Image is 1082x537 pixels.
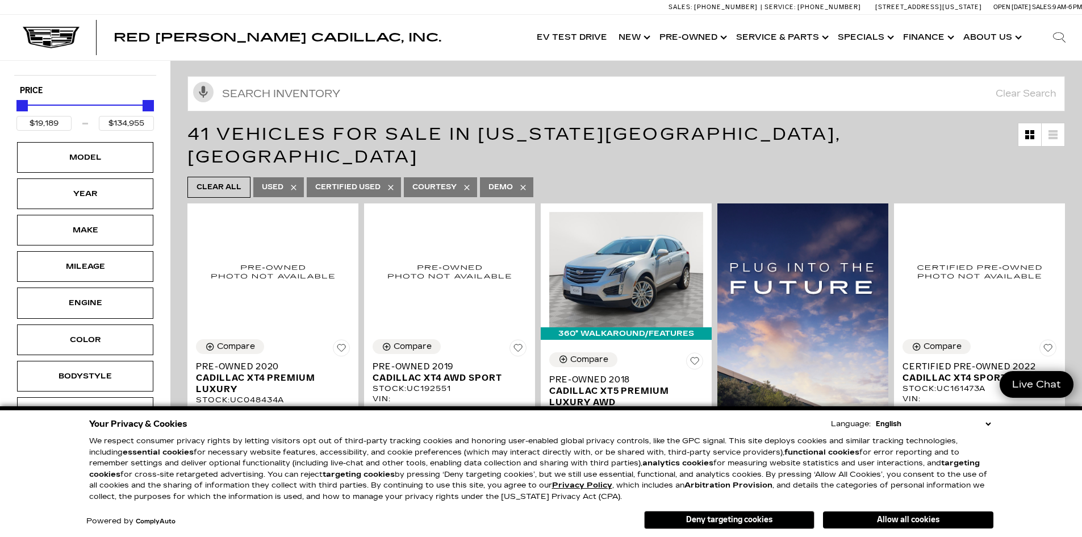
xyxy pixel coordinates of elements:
a: Certified Pre-Owned 2022Cadillac XT4 Sport [903,361,1056,384]
div: ColorColor [17,324,153,355]
a: Service: [PHONE_NUMBER] [761,4,864,10]
a: Pre-Owned 2018Cadillac XT5 Premium Luxury AWD [549,374,703,408]
span: Open [DATE] [993,3,1031,11]
span: Your Privacy & Cookies [89,416,187,432]
button: Compare Vehicle [373,339,441,354]
button: Compare Vehicle [196,339,264,354]
button: Compare Vehicle [903,339,971,354]
div: Mileage [57,260,114,273]
div: EngineEngine [17,288,153,318]
a: Privacy Policy [552,481,612,490]
div: Bodystyle [57,370,114,382]
strong: analytics cookies [642,459,713,468]
div: Compare [924,342,962,352]
div: Color [57,334,114,346]
div: Make [57,224,114,236]
img: 2019 Cadillac XT4 AWD Sport [373,212,527,331]
button: Save Vehicle [509,339,527,361]
div: 360° WalkAround/Features [541,327,712,340]
strong: essential cookies [123,448,194,457]
a: About Us [958,15,1025,60]
div: Stock : UC161473A [903,384,1056,394]
div: Year [57,188,114,200]
span: Pre-Owned 2019 [373,361,518,372]
a: [STREET_ADDRESS][US_STATE] [875,3,982,11]
input: Maximum [99,116,154,131]
a: New [613,15,654,60]
svg: Click to toggle on voice search [193,82,214,102]
div: VIN: [US_VEHICLE_IDENTIFICATION_NUMBER] [373,394,527,414]
div: YearYear [17,178,153,209]
input: Minimum [16,116,72,131]
a: Service & Parts [730,15,832,60]
a: Live Chat [1000,371,1073,398]
strong: functional cookies [784,448,859,457]
span: Pre-Owned 2020 [196,361,341,372]
div: ModelModel [17,142,153,173]
img: 2018 Cadillac XT5 Premium Luxury AWD [549,212,703,327]
strong: Arbitration Provision [684,481,772,490]
div: Price [16,96,154,131]
button: Allow all cookies [823,511,993,528]
span: Red [PERSON_NAME] Cadillac, Inc. [114,31,441,44]
div: VIN: [US_VEHICLE_IDENTIFICATION_NUMBER] [196,405,350,426]
span: Sales: [669,3,692,11]
div: TrimTrim [17,397,153,428]
span: Courtesy [412,180,457,194]
div: Powered by [86,518,176,525]
a: Pre-Owned 2019Cadillac XT4 AWD Sport [373,361,527,384]
a: ComplyAuto [136,518,176,525]
button: Save Vehicle [333,339,350,361]
span: Service: [764,3,796,11]
span: Cadillac XT4 AWD Sport [373,372,518,384]
select: Language Select [873,418,993,430]
div: MileageMileage [17,251,153,282]
span: Cadillac XT5 Premium Luxury AWD [549,385,695,408]
a: Pre-Owned [654,15,730,60]
a: Sales: [PHONE_NUMBER] [669,4,761,10]
button: Compare Vehicle [549,352,617,367]
button: Save Vehicle [1039,339,1056,361]
a: Red [PERSON_NAME] Cadillac, Inc. [114,32,441,43]
img: 2022 Cadillac XT4 Sport [903,212,1056,331]
a: EV Test Drive [531,15,613,60]
span: Cadillac XT4 Premium Luxury [196,372,341,395]
img: Cadillac Dark Logo with Cadillac White Text [23,27,80,48]
div: Minimum Price [16,100,28,111]
span: Pre-Owned 2018 [549,374,695,385]
div: Stock : UC048434A [196,395,350,405]
div: Compare [217,342,255,352]
span: Sales: [1032,3,1052,11]
div: Compare [394,342,432,352]
div: Engine [57,297,114,309]
input: Search Inventory [187,76,1065,111]
span: Certified Pre-Owned 2022 [903,361,1048,372]
strong: targeting cookies [89,459,980,479]
div: Language: [831,421,871,428]
p: We respect consumer privacy rights by letting visitors opt out of third-party tracking cookies an... [89,436,993,502]
div: VIN: [US_VEHICLE_IDENTIFICATION_NUMBER] [903,394,1056,414]
span: 9 AM-6 PM [1052,3,1082,11]
div: Stock : UC192551 [373,384,527,394]
a: Specials [832,15,897,60]
span: Cadillac XT4 Sport [903,372,1048,384]
span: [PHONE_NUMBER] [797,3,861,11]
a: Pre-Owned 2020Cadillac XT4 Premium Luxury [196,361,350,395]
span: Used [262,180,283,194]
span: Live Chat [1006,378,1067,391]
div: Model [57,151,114,164]
div: MakeMake [17,215,153,245]
a: Finance [897,15,958,60]
div: Maximum Price [143,100,154,111]
span: Clear All [197,180,241,194]
span: [PHONE_NUMBER] [694,3,758,11]
div: Compare [570,355,608,365]
span: 41 Vehicles for Sale in [US_STATE][GEOGRAPHIC_DATA], [GEOGRAPHIC_DATA] [187,124,841,167]
span: Certified Used [315,180,381,194]
img: 2020 Cadillac XT4 Premium Luxury [196,212,350,331]
button: Deny targeting cookies [644,511,814,529]
h5: Price [20,86,151,96]
div: BodystyleBodystyle [17,361,153,392]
